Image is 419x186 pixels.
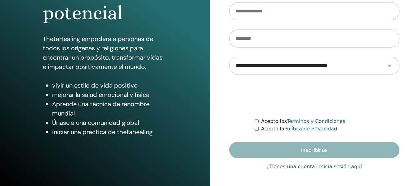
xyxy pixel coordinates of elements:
[52,81,138,89] font: vivir un estilo de vida positivo
[52,128,153,136] font: iniciar una práctica de thetahealing
[284,126,337,132] a: Política de Privacidad
[261,118,287,124] font: Acepto los
[43,35,163,71] font: ThetaHealing empodera a personas de todos los orígenes y religiones para encontrar un propósito, ...
[267,163,362,170] a: ¿Tienes una cuenta? Inicia sesión aquí
[287,118,345,124] a: Términos y Condiciones
[261,126,284,132] font: Acepto la
[267,164,362,170] font: ¿Tienes una cuenta? Inicia sesión aquí
[52,100,149,117] font: Aprende una técnica de renombre mundial
[52,119,139,127] font: Únase a una comunidad global
[267,84,361,108] iframe: reCAPTCHA
[52,91,149,99] font: mejorar la salud emocional y física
